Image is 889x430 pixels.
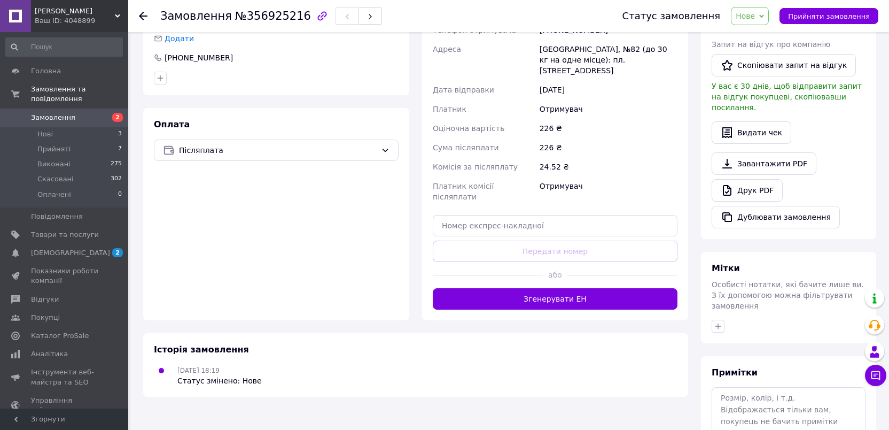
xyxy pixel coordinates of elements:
[712,40,830,49] span: Запит на відгук про компанію
[235,10,311,22] span: №356925216
[177,367,220,374] span: [DATE] 18:19
[433,86,494,94] span: Дата відправки
[865,365,886,386] button: Чат з покупцем
[433,45,461,53] span: Адреса
[433,163,518,171] span: Комісія за післяплату
[712,367,758,378] span: Примітки
[35,16,128,26] div: Ваш ID: 4048899
[31,349,68,359] span: Аналітика
[712,152,816,175] a: Завантажити PDF
[118,129,122,139] span: 3
[788,12,870,20] span: Прийняти замовлення
[31,113,75,122] span: Замовлення
[31,248,110,258] span: [DEMOGRAPHIC_DATA]
[712,82,862,112] span: У вас є 30 днів, щоб відправити запит на відгук покупцеві, скопіювавши посилання.
[779,8,878,24] button: Прийняти замовлення
[37,174,74,184] span: Скасовані
[712,280,864,310] span: Особисті нотатки, які бачите лише ви. З їх допомогою можна фільтрувати замовлення
[111,159,122,169] span: 275
[112,248,123,257] span: 2
[118,144,122,154] span: 7
[112,113,123,122] span: 2
[433,182,494,201] span: Платник комісії післяплати
[433,105,466,113] span: Платник
[37,159,71,169] span: Виконані
[31,212,83,221] span: Повідомлення
[179,144,377,156] span: Післяплата
[433,288,677,310] button: Згенерувати ЕН
[31,266,99,286] span: Показники роботи компанії
[712,54,856,76] button: Скопіювати запит на відгук
[31,85,128,104] span: Замовлення та повідомлення
[712,263,740,273] span: Мітки
[31,295,59,304] span: Відгуки
[5,37,123,57] input: Пошук
[712,206,840,228] button: Дублювати замовлення
[712,121,791,144] button: Видати чек
[31,313,60,322] span: Покупці
[35,6,115,16] span: Akira
[37,129,53,139] span: Нові
[537,176,680,206] div: Отримувач
[31,367,99,387] span: Інструменти веб-майстра та SEO
[163,52,234,63] div: [PHONE_NUMBER]
[537,40,680,80] div: [GEOGRAPHIC_DATA], №82 (до 30 кг на одне місце): пл. [STREET_ADDRESS]
[537,119,680,138] div: 226 ₴
[537,138,680,157] div: 226 ₴
[543,270,567,280] span: або
[433,143,499,152] span: Сума післяплати
[177,375,262,386] div: Статус змінено: Нове
[537,99,680,119] div: Отримувач
[433,124,504,133] span: Оціночна вартість
[31,331,89,341] span: Каталог ProSale
[111,174,122,184] span: 302
[537,157,680,176] div: 24.52 ₴
[160,10,232,22] span: Замовлення
[537,80,680,99] div: [DATE]
[736,12,755,20] span: Нове
[31,230,99,240] span: Товари та послуги
[118,190,122,199] span: 0
[154,119,190,129] span: Оплата
[37,144,71,154] span: Прийняті
[433,215,677,236] input: Номер експрес-накладної
[165,34,194,43] span: Додати
[712,179,783,202] a: Друк PDF
[31,66,61,76] span: Головна
[139,11,147,21] div: Повернутися назад
[433,26,516,34] span: Телефон отримувача
[37,190,71,199] span: Оплачені
[622,11,721,21] div: Статус замовлення
[31,396,99,415] span: Управління сайтом
[154,344,249,355] span: Історія замовлення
